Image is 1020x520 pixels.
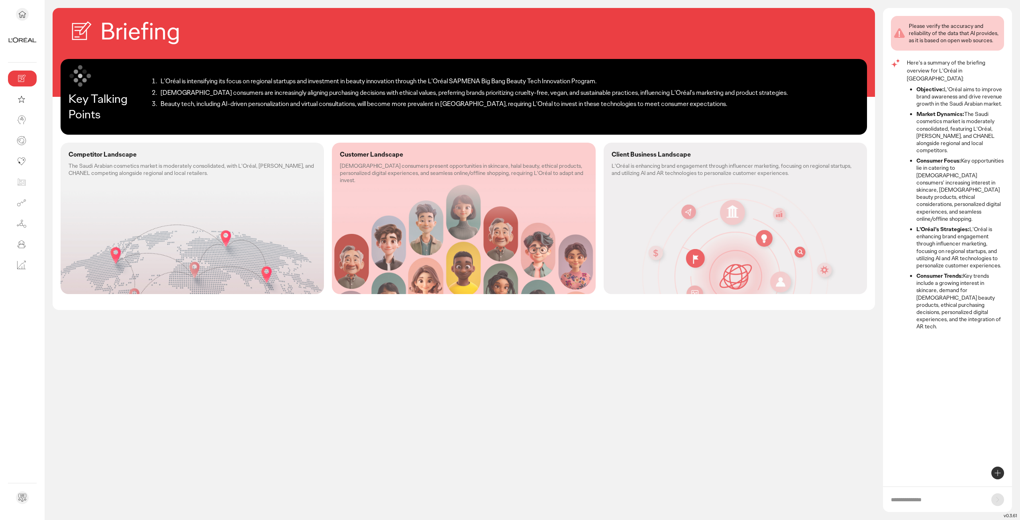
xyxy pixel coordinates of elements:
[194,64,218,88] img: symbol
[916,226,1004,269] li: L'Oréal is enhancing brand engagement through influencer marketing, focusing on regional startups...
[909,22,1001,44] div: Please verify the accuracy and reliability of the data that AI provides, as it is based on open w...
[186,143,408,294] div: Competitor Landscape: The Saudi Arabian cosmetics market is moderately consolidated, with L'Oréal...
[916,110,964,118] strong: Market Dynamics:
[916,157,1004,222] li: Key opportunities lie in catering to [DEMOGRAPHIC_DATA] consumers' increasing interest in skincar...
[78,491,91,504] div: Send feedback
[284,73,859,81] li: L'Oréal is intensifying its focus on regional startups and investment in beauty innovation throug...
[916,226,969,233] strong: L'Oréal's Strategies:
[916,272,963,279] strong: Consumer Trends:
[194,162,400,177] p: The Saudi Arabian cosmetics market is moderately consolidated, with L'Oréal, [PERSON_NAME], and C...
[194,91,273,122] p: Key Talking Points
[916,86,1004,108] li: L'Oréal aims to improve brand awareness and drive revenue growth in the Saudi Arabian market.
[645,143,867,294] div: Client Business Landscape: L'Oréal is enhancing brand engagement through influencer marketing, fo...
[916,86,944,93] strong: Objective:
[284,104,859,113] li: Beauty tech, including AI-driven personalization and virtual consultations, will become more prev...
[653,162,859,184] p: L'Oréal is enhancing brand engagement through influencer marketing, focusing on regional startups...
[424,162,629,184] p: [DEMOGRAPHIC_DATA] consumers present opportunities in skincare, halal beauty, ethical products, p...
[416,143,637,294] div: Customer Landscape: Saudi consumers present opportunities in skincare, halal beauty, ethical prod...
[424,151,487,159] p: Customer Landscape
[916,110,1004,154] li: The Saudi cosmetics market is moderately consolidated, featuring L'Oréal, [PERSON_NAME], and CHAN...
[71,26,99,54] img: project avatar
[653,151,733,159] p: Client Business Landscape
[8,54,162,63] p: L'Oréal - Saudi Arabia
[284,84,859,101] li: [DEMOGRAPHIC_DATA] consumers are increasingly aligning purchasing decisions with ethical values, ...
[907,59,1004,82] p: Here's a summary of the briefing overview for L'Oréal in [GEOGRAPHIC_DATA]:
[916,272,1004,330] li: Key trends include a growing interest in skincare, demand for [DEMOGRAPHIC_DATA] beauty products,...
[194,151,262,159] p: Competitor Landscape
[916,157,961,164] strong: Consumer Focus:
[226,16,306,47] h2: Briefing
